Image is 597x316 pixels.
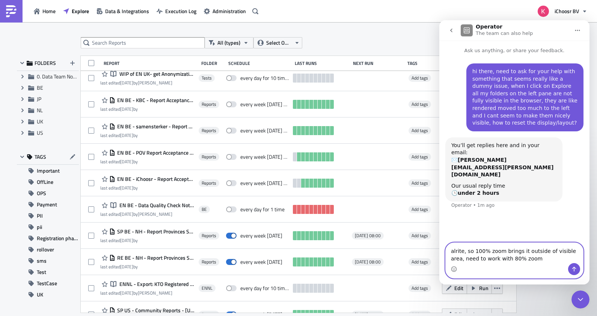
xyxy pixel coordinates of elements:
span: Reports [202,154,216,160]
button: Registration phase [17,233,79,244]
button: Execution Log [153,5,200,17]
button: rollover [17,244,79,255]
div: last edited by [100,264,195,269]
span: sms [37,255,47,266]
span: UK [37,289,43,300]
time: 2025-07-15T11:49:26Z [120,132,133,139]
div: last edited by [PERSON_NAME] [100,211,195,217]
span: Add tags [412,101,428,108]
button: OPS [17,188,79,199]
div: every week on Monday [240,232,282,239]
div: every week on Monday until July 1, 2025 [240,101,289,108]
div: Schedule [228,60,291,66]
span: pii [37,221,42,233]
button: Explore [59,5,93,17]
button: Select Owner [253,37,302,48]
button: PII [17,210,79,221]
span: TestCase [37,278,57,289]
span: Edit [454,284,463,292]
div: Folder [201,60,225,66]
span: BE [37,84,43,92]
span: [DATE] 08:00 [355,259,381,265]
span: Select Owner [266,39,291,47]
button: UK [17,289,79,300]
span: Add tags [412,206,428,213]
span: Add tags [412,258,428,265]
span: Add tags [409,179,431,187]
div: Tags [407,60,439,66]
span: Reports [202,180,216,186]
iframe: Intercom live chat [439,20,589,284]
span: Add tags [409,74,431,82]
span: Payment [37,199,57,210]
div: every week on Monday until July 1, 2025 [240,127,289,134]
span: Add tags [412,284,428,292]
div: every day for 10 times [240,285,289,292]
span: Execution Log [165,7,196,15]
span: PII [37,210,43,221]
time: 2025-05-19T09:26:29Z [120,184,133,191]
span: Add tags [412,232,428,239]
span: Administration [213,7,246,15]
span: RE BE - NH - Report Provinces Spring 2025 Installations West-Vlaanderen en Provincie Oost-Vlaanderen [115,254,195,261]
button: pii [17,221,79,233]
button: Home [30,5,59,17]
span: Home [42,7,56,15]
span: OffLine [37,176,53,188]
span: WIP of EN UK- get Anonymization list [118,71,195,77]
span: Add tags [412,179,428,187]
div: last edited by [PERSON_NAME] [100,290,195,296]
time: 2025-05-06T13:36:13Z [120,263,133,270]
div: last edited by [100,132,195,138]
span: SP BE - NH - Report Provinces Spring 2025 Installations [115,228,195,235]
button: sms [17,255,79,266]
span: Registration phase [37,233,79,244]
span: UK [37,117,43,125]
span: Reports [202,128,216,134]
div: last edited by [100,238,195,243]
span: 0. Data Team Notebooks & Reports [37,72,114,80]
span: Reports [202,101,216,107]
span: Reports [202,233,216,239]
iframe: Intercom live chat [571,290,589,308]
span: EN BE - samensterker - Report Acceptance phase May 2025 [115,123,195,130]
time: 2025-05-05T11:20:38Z [120,289,133,296]
span: Test [37,266,46,278]
time: 2025-08-07T08:52:03Z [120,211,133,218]
span: Run [479,284,488,292]
button: Test [17,266,79,278]
span: Tests [202,75,212,81]
span: EN BE - POV Report Acceptance phase May 2025 [115,149,195,156]
div: Next Run [353,60,404,66]
div: every day for 1 time [240,206,285,213]
span: Add tags [409,284,431,292]
span: [DATE] 08:00 [355,233,381,239]
span: JP [37,95,41,103]
span: Add tags [412,127,428,134]
span: TAGS [35,153,46,160]
span: BE [202,206,207,212]
span: Add tags [409,127,431,134]
img: Avatar [537,5,550,18]
span: EN BE - iChoosr - Report Acceptance phase May 2025 [115,176,195,182]
time: 2025-05-19T09:31:47Z [120,158,133,165]
button: Edit [442,282,467,294]
span: ENNL - Export: KTO Registered #4000 for VEH [118,281,195,287]
button: All (types) [205,37,253,48]
span: Add tags [409,258,431,266]
span: Add tags [412,74,428,81]
span: Important [37,165,60,176]
time: 2025-07-22T14:39:57Z [120,105,133,113]
div: last edited by [100,106,195,112]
